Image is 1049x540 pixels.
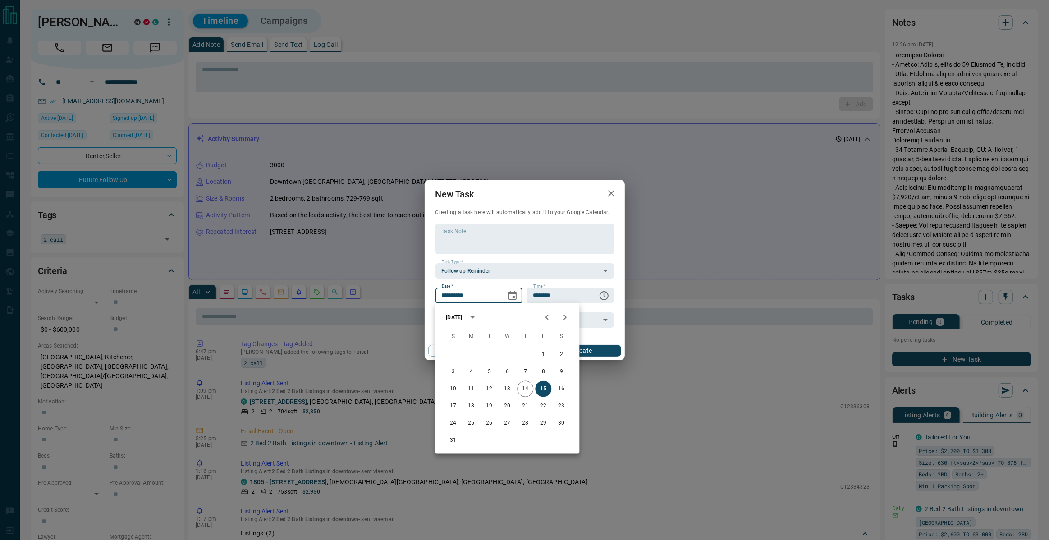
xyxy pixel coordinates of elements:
[442,284,453,289] label: Date
[517,328,533,346] span: Thursday
[595,287,613,305] button: Choose time, selected time is 6:00 AM
[553,328,569,346] span: Saturday
[499,364,515,380] button: 6
[463,398,479,414] button: 18
[533,284,545,289] label: Time
[445,328,461,346] span: Sunday
[535,381,551,397] button: 15
[544,345,621,357] button: Create
[463,381,479,397] button: 11
[535,347,551,363] button: 1
[465,310,480,325] button: calendar view is open, switch to year view
[517,364,533,380] button: 7
[481,415,497,431] button: 26
[445,364,461,380] button: 3
[446,313,462,321] div: [DATE]
[538,308,556,326] button: Previous month
[481,328,497,346] span: Tuesday
[445,381,461,397] button: 10
[499,381,515,397] button: 13
[553,347,569,363] button: 2
[445,398,461,414] button: 17
[517,398,533,414] button: 21
[428,345,505,357] button: Cancel
[517,415,533,431] button: 28
[481,398,497,414] button: 19
[535,398,551,414] button: 22
[442,259,463,265] label: Task Type
[553,364,569,380] button: 9
[504,287,522,305] button: Choose date, selected date is Aug 15, 2025
[499,398,515,414] button: 20
[445,415,461,431] button: 24
[435,209,614,216] p: Creating a task here will automatically add it to your Google Calendar.
[553,398,569,414] button: 23
[535,415,551,431] button: 29
[481,364,497,380] button: 5
[435,263,614,279] div: Follow up Reminder
[553,381,569,397] button: 16
[535,364,551,380] button: 8
[463,364,479,380] button: 4
[553,415,569,431] button: 30
[445,432,461,448] button: 31
[425,180,485,209] h2: New Task
[481,381,497,397] button: 12
[535,328,551,346] span: Friday
[499,328,515,346] span: Wednesday
[463,415,479,431] button: 25
[499,415,515,431] button: 27
[517,381,533,397] button: 14
[556,308,574,326] button: Next month
[463,328,479,346] span: Monday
